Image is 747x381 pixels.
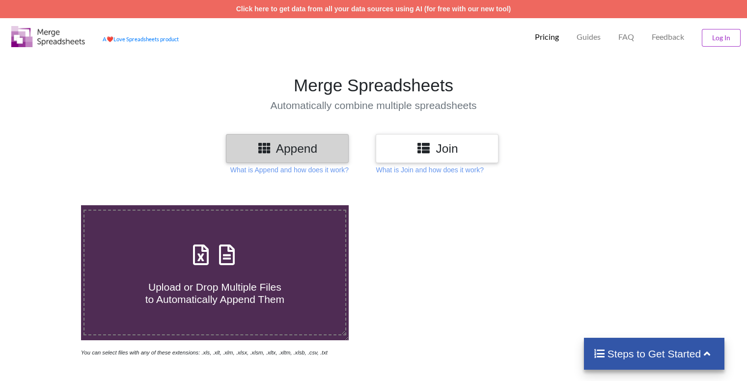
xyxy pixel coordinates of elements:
[594,348,715,360] h4: Steps to Get Started
[376,165,483,175] p: What is Join and how does it work?
[230,165,349,175] p: What is Append and how does it work?
[107,36,113,42] span: heart
[652,33,684,41] span: Feedback
[236,5,511,13] a: Click here to get data from all your data sources using AI (for free with our new tool)
[81,350,328,355] i: You can select files with any of these extensions: .xls, .xlt, .xlm, .xlsx, .xlsm, .xltx, .xltm, ...
[618,32,634,42] p: FAQ
[103,36,179,42] a: AheartLove Spreadsheets product
[702,29,741,47] button: Log In
[233,141,341,156] h3: Append
[577,32,601,42] p: Guides
[11,26,85,47] img: Logo.png
[145,281,284,305] span: Upload or Drop Multiple Files to Automatically Append Them
[383,141,491,156] h3: Join
[535,32,559,42] p: Pricing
